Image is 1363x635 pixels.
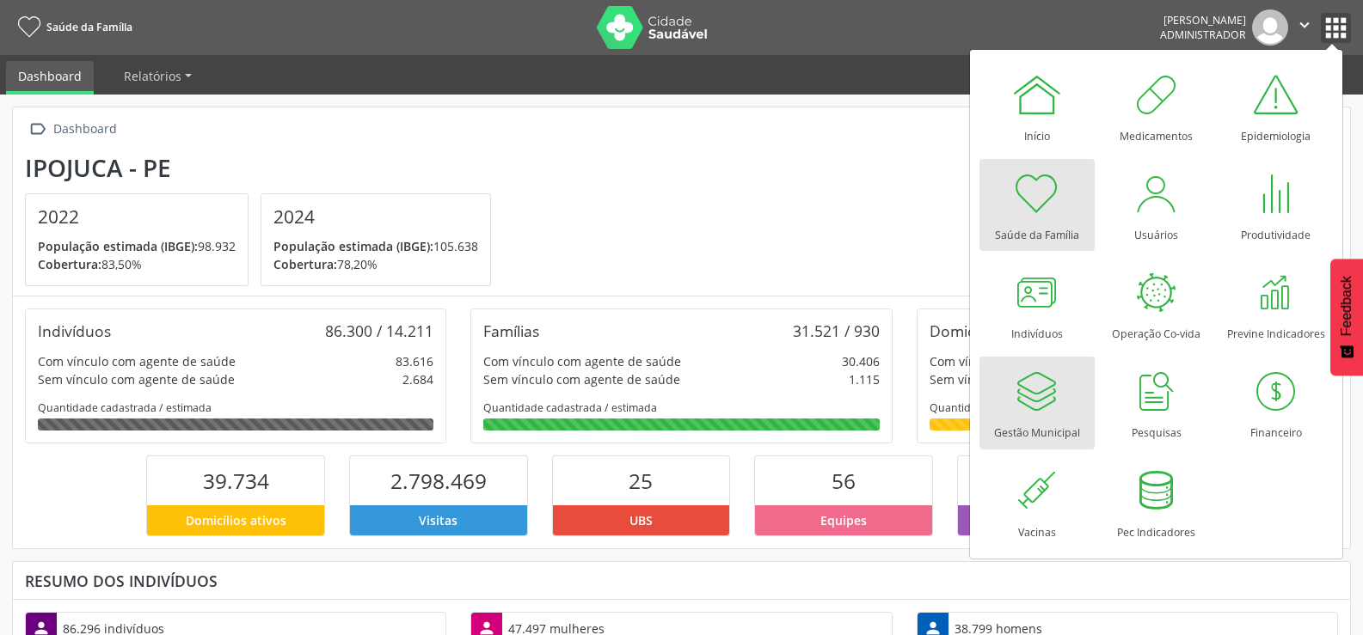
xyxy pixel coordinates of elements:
[273,238,433,254] span: População estimada (IBGE):
[25,571,1338,590] div: Resumo dos indivíduos
[930,321,1001,340] div: Domicílios
[629,467,653,495] span: 25
[979,60,1095,152] a: Início
[273,237,478,255] p: 105.638
[38,321,111,340] div: Indivíduos
[38,237,236,255] p: 98.932
[979,159,1095,251] a: Saúde da Família
[419,511,457,529] span: Visitas
[1295,15,1314,34] i: 
[38,255,236,273] p: 83,50%
[483,400,879,415] div: Quantidade cadastrada / estimada
[979,258,1095,350] a: Indivíduos
[38,352,236,370] div: Com vínculo com agente de saúde
[12,13,132,41] a: Saúde da Família
[1219,159,1334,251] a: Produtividade
[1321,13,1351,43] button: apps
[483,321,539,340] div: Famílias
[1099,357,1214,449] a: Pesquisas
[979,456,1095,548] a: Vacinas
[1288,9,1321,46] button: 
[396,352,433,370] div: 83.616
[930,370,1127,388] div: Sem vínculo com agente de saúde
[793,321,880,340] div: 31.521 / 930
[273,255,478,273] p: 78,20%
[124,68,181,84] span: Relatórios
[1219,60,1334,152] a: Epidemiologia
[820,511,867,529] span: Equipes
[979,357,1095,449] a: Gestão Municipal
[6,61,94,95] a: Dashboard
[38,370,235,388] div: Sem vínculo com agente de saúde
[38,400,433,415] div: Quantidade cadastrada / estimada
[402,370,433,388] div: 2.684
[273,206,478,228] h4: 2024
[1160,13,1246,27] div: [PERSON_NAME]
[273,256,337,272] span: Cobertura:
[186,511,286,529] span: Domicílios ativos
[629,511,653,529] span: UBS
[25,117,120,142] a:  Dashboard
[1099,60,1214,152] a: Medicamentos
[930,352,1127,370] div: Com vínculo com agente de saúde
[325,321,433,340] div: 86.300 / 14.211
[1339,276,1354,336] span: Feedback
[842,352,880,370] div: 30.406
[1099,456,1214,548] a: Pec Indicadores
[483,370,680,388] div: Sem vínculo com agente de saúde
[483,352,681,370] div: Com vínculo com agente de saúde
[112,61,204,91] a: Relatórios
[390,467,487,495] span: 2.798.469
[1099,159,1214,251] a: Usuários
[46,20,132,34] span: Saúde da Família
[832,467,856,495] span: 56
[50,117,120,142] div: Dashboard
[25,117,50,142] i: 
[1219,258,1334,350] a: Previne Indicadores
[25,154,503,182] div: Ipojuca - PE
[38,238,198,254] span: População estimada (IBGE):
[1252,9,1288,46] img: img
[203,467,269,495] span: 39.734
[38,206,236,228] h4: 2022
[38,256,101,272] span: Cobertura:
[1330,259,1363,376] button: Feedback - Mostrar pesquisa
[930,400,1325,415] div: Quantidade cadastrada / estimada
[1099,258,1214,350] a: Operação Co-vida
[1160,27,1246,42] span: Administrador
[849,370,880,388] div: 1.115
[1219,357,1334,449] a: Financeiro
